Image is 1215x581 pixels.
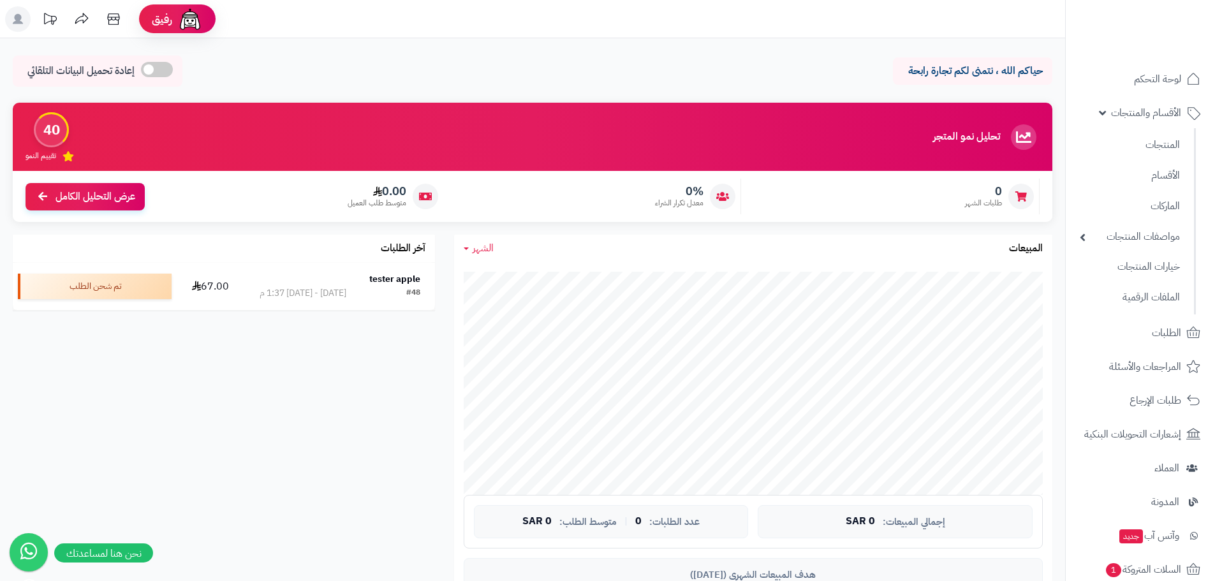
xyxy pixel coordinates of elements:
[1073,253,1186,281] a: خيارات المنتجات
[1134,70,1181,88] span: لوحة التحكم
[55,189,135,204] span: عرض التحليل الكامل
[1009,243,1043,254] h3: المبيعات
[1119,529,1143,543] span: جديد
[34,6,66,35] a: تحديثات المنصة
[1073,193,1186,220] a: الماركات
[902,64,1043,78] p: حياكم الله ، نتمنى لكم تجارة رابحة
[1111,104,1181,122] span: الأقسام والمنتجات
[883,517,945,527] span: إجمالي المبيعات:
[655,198,703,209] span: معدل تكرار الشراء
[1073,64,1207,94] a: لوحة التحكم
[26,151,56,161] span: تقييم النمو
[260,287,346,300] div: [DATE] - [DATE] 1:37 م
[1130,392,1181,409] span: طلبات الإرجاع
[1073,419,1207,450] a: إشعارات التحويلات البنكية
[1084,425,1181,443] span: إشعارات التحويلات البنكية
[655,184,703,198] span: 0%
[26,183,145,210] a: عرض التحليل الكامل
[933,131,1000,143] h3: تحليل نمو المتجر
[635,516,642,527] span: 0
[1073,520,1207,551] a: وآتس آبجديد
[1152,324,1181,342] span: الطلبات
[559,517,617,527] span: متوسط الطلب:
[177,6,203,32] img: ai-face.png
[649,517,700,527] span: عدد الطلبات:
[1073,487,1207,517] a: المدونة
[1106,563,1121,577] span: 1
[1151,493,1179,511] span: المدونة
[406,287,420,300] div: #48
[1109,358,1181,376] span: المراجعات والأسئلة
[1073,284,1186,311] a: الملفات الرقمية
[369,272,420,286] strong: tester apple
[1073,385,1207,416] a: طلبات الإرجاع
[1073,162,1186,189] a: الأقسام
[846,516,875,527] span: 0 SAR
[1118,527,1179,545] span: وآتس آب
[1073,223,1186,251] a: مواصفات المنتجات
[381,243,425,254] h3: آخر الطلبات
[177,263,246,310] td: 67.00
[27,64,135,78] span: إعادة تحميل البيانات التلقائي
[522,516,552,527] span: 0 SAR
[1128,32,1203,59] img: logo-2.png
[473,240,494,256] span: الشهر
[18,274,172,299] div: تم شحن الطلب
[348,184,406,198] span: 0.00
[965,184,1002,198] span: 0
[624,517,628,526] span: |
[1073,351,1207,382] a: المراجعات والأسئلة
[1154,459,1179,477] span: العملاء
[464,241,494,256] a: الشهر
[1073,131,1186,159] a: المنتجات
[152,11,172,27] span: رفيق
[1073,453,1207,483] a: العملاء
[1105,561,1181,578] span: السلات المتروكة
[348,198,406,209] span: متوسط طلب العميل
[965,198,1002,209] span: طلبات الشهر
[1073,318,1207,348] a: الطلبات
